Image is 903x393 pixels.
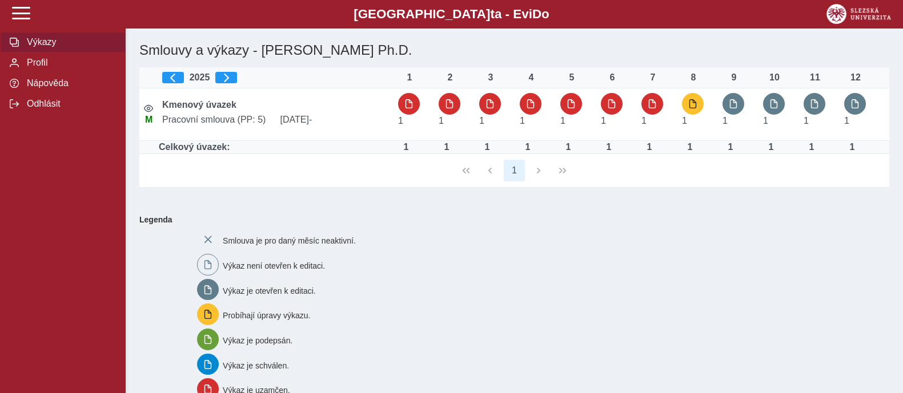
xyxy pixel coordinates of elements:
div: Úvazek : 8 h / den. 40 h / týden. [557,142,580,152]
td: Celkový úvazek: [158,141,394,154]
i: Smlouva je aktivní [144,104,153,113]
div: 11 [804,72,826,83]
span: Výkaz není otevřen k editaci. [223,261,325,270]
span: Úvazek : 8 h / den. 40 h / týden. [723,116,728,125]
b: Legenda [135,210,885,229]
div: Úvazek : 8 h / den. 40 h / týden. [476,142,499,152]
b: Kmenový úvazek [162,100,236,110]
div: 8 [682,72,705,83]
button: 1 [504,160,525,181]
span: [DATE] [276,115,394,125]
div: Úvazek : 8 h / den. 40 h / týden. [760,142,782,152]
span: Úvazek : 8 h / den. 40 h / týden. [763,116,768,125]
div: Úvazek : 8 h / den. 40 h / týden. [800,142,823,152]
span: Údaje souhlasí s údaji v Magionu [145,115,152,124]
div: Úvazek : 8 h / den. 40 h / týden. [435,142,458,152]
span: Úvazek : 8 h / den. 40 h / týden. [844,116,849,125]
div: Úvazek : 8 h / den. 40 h / týden. [597,142,620,152]
span: Výkaz je schválen. [223,360,289,370]
div: Úvazek : 8 h / den. 40 h / týden. [638,142,661,152]
div: 2025 [162,72,389,83]
span: - [309,115,312,124]
div: Úvazek : 8 h / den. 40 h / týden. [395,142,418,152]
div: Úvazek : 8 h / den. 40 h / týden. [719,142,742,152]
div: 4 [520,72,543,83]
span: Výkaz je podepsán. [223,336,292,345]
div: Úvazek : 8 h / den. 40 h / týden. [841,142,864,152]
div: 7 [641,72,664,83]
img: logo_web_su.png [826,4,891,24]
span: Výkaz je otevřen k editaci. [223,286,316,295]
span: Výkazy [23,37,116,47]
span: Úvazek : 8 h / den. 40 h / týden. [439,116,444,125]
span: Probíhají úpravy výkazu. [223,311,310,320]
span: Smlouva je pro daný měsíc neaktivní. [223,236,356,245]
h1: Smlouvy a výkazy - [PERSON_NAME] Ph.D. [135,38,767,63]
div: 2 [439,72,461,83]
div: 9 [723,72,745,83]
div: 12 [844,72,867,83]
div: 3 [479,72,502,83]
span: Úvazek : 8 h / den. 40 h / týden. [398,116,403,125]
span: Pracovní smlouva (PP: 5) [158,115,276,125]
span: t [490,7,494,21]
span: Úvazek : 8 h / den. 40 h / týden. [560,116,565,125]
span: Nápověda [23,78,116,88]
div: 1 [398,72,421,83]
span: o [541,7,549,21]
span: Profil [23,58,116,68]
span: Úvazek : 8 h / den. 40 h / týden. [479,116,484,125]
span: Úvazek : 8 h / den. 40 h / týden. [641,116,647,125]
span: Úvazek : 8 h / den. 40 h / týden. [804,116,809,125]
div: 10 [763,72,786,83]
span: Odhlásit [23,99,116,109]
div: 5 [560,72,583,83]
span: Úvazek : 8 h / den. 40 h / týden. [520,116,525,125]
b: [GEOGRAPHIC_DATA] a - Evi [34,7,869,22]
span: D [532,7,541,21]
div: Úvazek : 8 h / den. 40 h / týden. [516,142,539,152]
span: Úvazek : 8 h / den. 40 h / týden. [682,116,687,125]
div: Úvazek : 8 h / den. 40 h / týden. [679,142,701,152]
div: 6 [601,72,624,83]
span: Úvazek : 8 h / den. 40 h / týden. [601,116,606,125]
